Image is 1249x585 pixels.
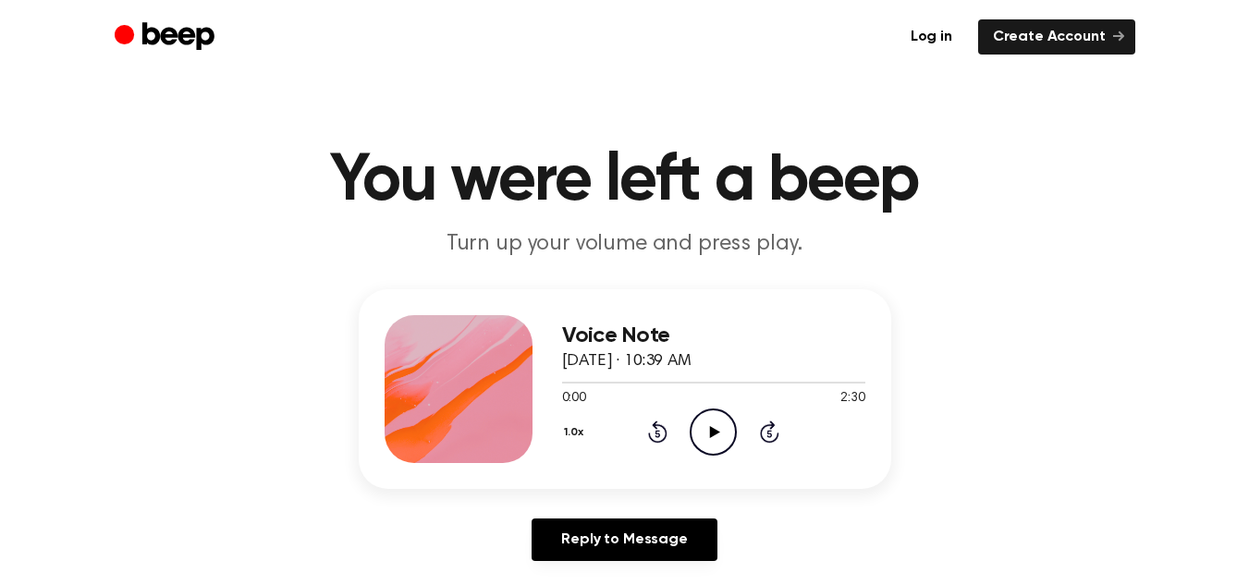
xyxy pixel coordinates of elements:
span: 0:00 [562,389,586,408]
a: Log in [896,19,967,55]
a: Reply to Message [532,518,716,561]
span: 2:30 [840,389,864,408]
p: Turn up your volume and press play. [270,229,980,260]
h1: You were left a beep [152,148,1098,214]
button: 1.0x [562,417,591,448]
a: Create Account [978,19,1135,55]
h3: Voice Note [562,323,865,348]
span: [DATE] · 10:39 AM [562,353,692,370]
a: Beep [115,19,219,55]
